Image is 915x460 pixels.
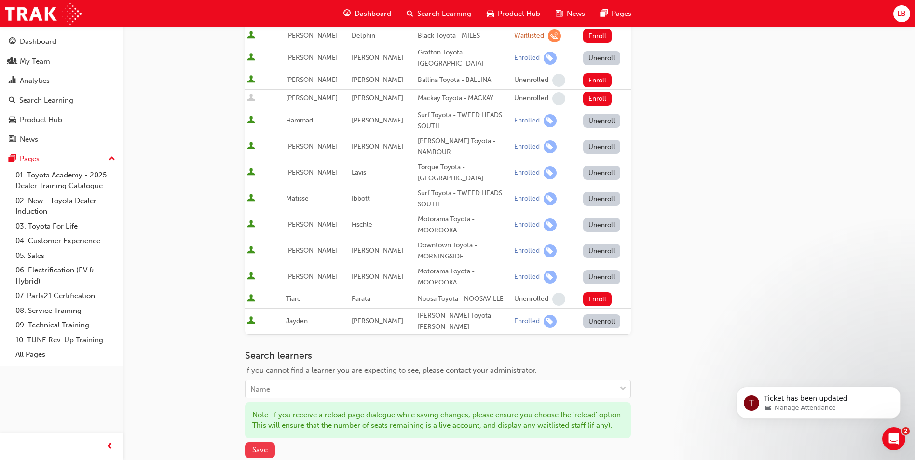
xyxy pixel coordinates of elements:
div: Enrolled [514,317,540,326]
span: news-icon [556,8,563,20]
a: 03. Toyota For Life [12,219,119,234]
a: Dashboard [4,33,119,51]
a: Product Hub [4,111,119,129]
div: Enrolled [514,246,540,256]
a: Trak [5,3,82,25]
span: news-icon [9,135,16,144]
span: Delphin [352,31,375,40]
span: chart-icon [9,77,16,85]
div: Motorama Toyota - MOOROOKA [418,214,510,236]
button: Pages [4,150,119,168]
div: Unenrolled [514,94,548,103]
span: User is active [247,168,255,177]
a: News [4,131,119,149]
div: Enrolled [514,116,540,125]
span: pages-icon [601,8,608,20]
span: learningRecordVerb_ENROLL-icon [544,140,557,153]
div: Noosa Toyota - NOOSAVILLE [418,294,510,305]
span: Hammad [286,116,313,124]
span: learningRecordVerb_NONE-icon [552,92,565,105]
span: Product Hub [498,8,540,19]
span: [PERSON_NAME] [286,76,338,84]
span: learningRecordVerb_ENROLL-icon [544,218,557,231]
span: LB [897,8,906,19]
span: [PERSON_NAME] [286,94,338,102]
span: User is active [247,246,255,256]
span: If you cannot find a learner you are expecting to see, please contact your administrator. [245,366,537,375]
span: User is active [247,116,255,125]
div: My Team [20,56,50,67]
span: Pages [612,8,631,19]
span: [PERSON_NAME] [286,220,338,229]
a: car-iconProduct Hub [479,4,548,24]
span: [PERSON_NAME] [352,94,403,102]
div: [PERSON_NAME] Toyota - [PERSON_NAME] [418,311,510,332]
button: Unenroll [583,114,621,128]
div: Enrolled [514,54,540,63]
div: Product Hub [20,114,62,125]
button: Enroll [583,29,612,43]
span: learningRecordVerb_ENROLL-icon [544,192,557,205]
span: User is active [247,294,255,304]
div: Name [250,384,270,395]
span: [PERSON_NAME] [352,317,403,325]
div: Note: If you receive a reload page dialogue while saving changes, please ensure you choose the 'r... [245,402,631,438]
span: people-icon [9,57,16,66]
span: News [567,8,585,19]
div: Pages [20,153,40,164]
span: [PERSON_NAME] [286,142,338,150]
span: [PERSON_NAME] [352,116,403,124]
a: news-iconNews [548,4,593,24]
div: Grafton Toyota - [GEOGRAPHIC_DATA] [418,47,510,69]
span: Dashboard [355,8,391,19]
span: [PERSON_NAME] [286,168,338,176]
a: Search Learning [4,92,119,109]
div: Surf Toyota - TWEED HEADS SOUTH [418,110,510,132]
a: guage-iconDashboard [336,4,399,24]
div: Black Toyota - MILES [418,30,510,41]
span: learningRecordVerb_NONE-icon [552,74,565,87]
div: Unenrolled [514,76,548,85]
span: User is active [247,220,255,230]
a: search-iconSearch Learning [399,4,479,24]
span: car-icon [9,116,16,124]
div: Enrolled [514,168,540,177]
span: [PERSON_NAME] [286,272,338,281]
span: Matisse [286,194,309,203]
div: Ballina Toyota - BALLINA [418,75,510,86]
span: Fischle [352,220,372,229]
span: Parata [352,295,370,303]
span: learningRecordVerb_ENROLL-icon [544,244,557,257]
span: [PERSON_NAME] [286,54,338,62]
a: 09. Technical Training [12,318,119,333]
a: 01. Toyota Academy - 2025 Dealer Training Catalogue [12,168,119,193]
span: User is active [247,316,255,326]
span: learningRecordVerb_WAITLIST-icon [548,29,561,42]
span: search-icon [9,96,15,105]
span: [PERSON_NAME] [352,272,403,281]
span: learningRecordVerb_ENROLL-icon [544,166,557,179]
button: Unenroll [583,314,621,328]
span: User is active [247,31,255,41]
iframe: Intercom notifications message [722,366,915,434]
button: Enroll [583,292,612,306]
h3: Search learners [245,350,631,361]
span: Lavis [352,168,366,176]
span: learningRecordVerb_ENROLL-icon [544,52,557,65]
div: Enrolled [514,220,540,230]
a: 04. Customer Experience [12,233,119,248]
span: up-icon [109,153,115,165]
span: [PERSON_NAME] [352,142,403,150]
span: Ibbott [352,194,370,203]
span: guage-icon [9,38,16,46]
span: learningRecordVerb_ENROLL-icon [544,271,557,284]
a: pages-iconPages [593,4,639,24]
span: User is active [247,142,255,151]
span: User is active [247,272,255,282]
span: Save [252,446,268,454]
span: User is active [247,75,255,85]
span: car-icon [487,8,494,20]
span: Jayden [286,317,308,325]
div: Enrolled [514,142,540,151]
div: News [20,134,38,145]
